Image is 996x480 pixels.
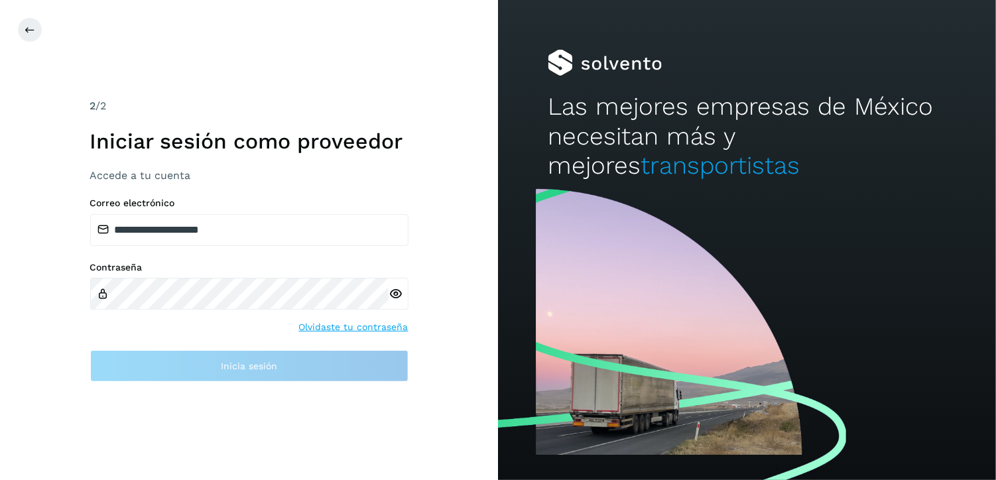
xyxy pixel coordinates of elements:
span: transportistas [641,151,800,180]
a: Olvidaste tu contraseña [299,320,408,334]
label: Contraseña [90,262,408,273]
label: Correo electrónico [90,198,408,209]
span: Inicia sesión [221,361,277,371]
h2: Las mejores empresas de México necesitan más y mejores [548,92,946,180]
button: Inicia sesión [90,350,408,382]
span: 2 [90,99,96,112]
h1: Iniciar sesión como proveedor [90,129,408,154]
h3: Accede a tu cuenta [90,169,408,182]
div: /2 [90,98,408,114]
